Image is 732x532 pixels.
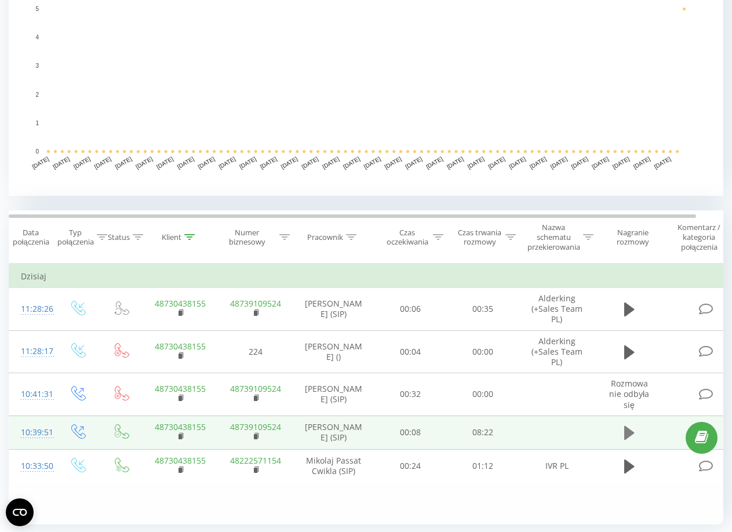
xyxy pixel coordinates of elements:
text: [DATE] [425,155,444,170]
td: Mikolaj Passat Cwikla (SIP) [293,449,374,483]
td: IVR PL [519,449,595,483]
a: 48222571154 [230,455,281,466]
td: 00:08 [374,416,447,449]
text: [DATE] [217,155,236,170]
div: Nazwa schematu przekierowania [527,223,580,252]
td: [PERSON_NAME] () [293,330,374,373]
td: 224 [218,330,293,373]
div: 11:28:17 [21,340,44,363]
td: 00:32 [374,373,447,416]
text: [DATE] [197,155,216,170]
text: [DATE] [467,155,486,170]
text: [DATE] [134,155,154,170]
td: [PERSON_NAME] (SIP) [293,288,374,331]
div: Numer biznesowy [218,228,277,247]
td: 00:00 [447,373,519,416]
a: 48730438155 [155,298,206,309]
td: Alderking (+Sales Team PL) [519,288,595,331]
a: 48730438155 [155,455,206,466]
a: 48730438155 [155,383,206,394]
text: 4 [35,34,39,41]
text: [DATE] [31,155,50,170]
text: [DATE] [52,155,71,170]
text: [DATE] [342,155,361,170]
text: [DATE] [384,155,403,170]
td: 00:35 [447,288,519,331]
text: [DATE] [301,155,320,170]
text: [DATE] [114,155,133,170]
text: [DATE] [155,155,174,170]
div: Nagranie rozmowy [604,228,661,247]
text: [DATE] [176,155,195,170]
div: Pracownik [307,232,343,242]
td: 01:12 [447,449,519,483]
div: 11:28:26 [21,298,44,320]
td: 08:22 [447,416,519,449]
td: Alderking (+Sales Team PL) [519,330,595,373]
text: [DATE] [363,155,382,170]
div: Czas trwania rozmowy [457,228,502,247]
td: 00:00 [447,330,519,373]
text: [DATE] [93,155,112,170]
text: [DATE] [611,155,631,170]
td: 00:04 [374,330,447,373]
text: [DATE] [632,155,651,170]
text: [DATE] [259,155,278,170]
div: 10:39:51 [21,421,44,444]
span: Rozmowa nie odbyła się [609,378,649,410]
text: [DATE] [321,155,340,170]
td: 00:24 [374,449,447,483]
text: [DATE] [508,155,527,170]
div: Data połączenia [9,228,52,247]
div: Klient [162,232,181,242]
text: 2 [35,92,39,98]
div: Typ połączenia [57,228,94,247]
text: [DATE] [404,155,423,170]
a: 48739109524 [230,298,281,309]
text: [DATE] [653,155,672,170]
div: Czas oczekiwania [384,228,430,247]
a: 48730438155 [155,421,206,432]
text: [DATE] [570,155,589,170]
div: Status [108,232,130,242]
button: Open CMP widget [6,498,34,526]
text: [DATE] [72,155,92,170]
td: [PERSON_NAME] (SIP) [293,373,374,416]
a: 48739109524 [230,383,281,394]
text: [DATE] [549,155,569,170]
td: [PERSON_NAME] (SIP) [293,416,374,449]
text: 5 [35,6,39,12]
text: [DATE] [238,155,257,170]
text: 0 [35,148,39,155]
text: [DATE] [446,155,465,170]
text: 1 [35,120,39,126]
text: 3 [35,63,39,70]
td: 00:06 [374,288,447,331]
text: [DATE] [487,155,506,170]
a: 48739109524 [230,421,281,432]
text: [DATE] [280,155,299,170]
a: 48730438155 [155,341,206,352]
text: [DATE] [591,155,610,170]
div: 10:33:50 [21,455,44,478]
div: 10:41:31 [21,383,44,406]
text: [DATE] [529,155,548,170]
